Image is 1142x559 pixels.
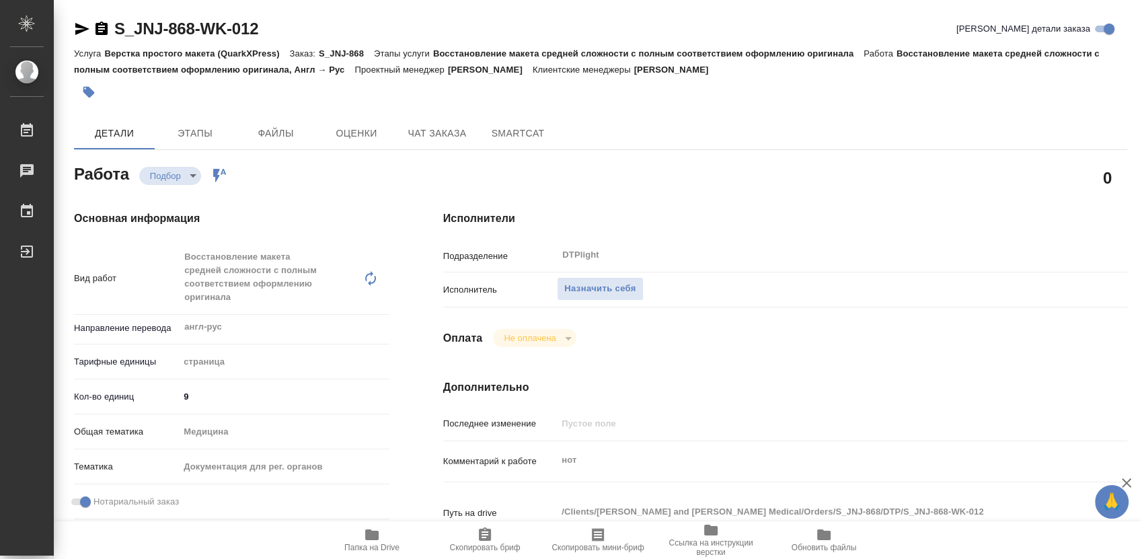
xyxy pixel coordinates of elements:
[104,48,289,59] p: Верстка простого макета (QuarkXPress)
[792,543,857,552] span: Обновить файлы
[74,77,104,107] button: Добавить тэг
[163,125,227,142] span: Этапы
[74,211,389,227] h4: Основная информация
[956,22,1090,36] span: [PERSON_NAME] детали заказа
[344,543,399,552] span: Папка на Drive
[114,20,258,38] a: S_JNJ-868-WK-012
[74,460,179,474] p: Тематика
[243,125,308,142] span: Файлы
[319,48,374,59] p: S_JNJ-868
[443,379,1127,396] h4: Дополнительно
[443,250,558,263] p: Подразделение
[443,211,1127,227] h4: Исполнители
[557,500,1070,523] textarea: /Clients/[PERSON_NAME] and [PERSON_NAME] Medical/Orders/S_JNJ-868/DTP/S_JNJ-868-WK-012
[74,322,179,335] p: Направление перевода
[74,48,104,59] p: Услуга
[74,355,179,369] p: Тарифные единицы
[767,521,880,559] button: Обновить файлы
[74,390,179,404] p: Кол-во единиц
[179,387,389,406] input: ✎ Введи что-нибудь
[443,455,558,468] p: Комментарий к работе
[93,21,110,37] button: Скопировать ссылку
[93,495,179,509] span: Нотариальный заказ
[315,521,428,559] button: Папка на Drive
[374,48,433,59] p: Этапы услуги
[74,21,90,37] button: Скопировать ссылку для ЯМессенджера
[443,283,558,297] p: Исполнитель
[551,543,644,552] span: Скопировать мини-бриф
[405,125,469,142] span: Чат заказа
[443,330,483,346] h4: Оплата
[428,521,541,559] button: Скопировать бриф
[354,65,447,75] p: Проектный менеджер
[557,277,643,301] button: Назначить себя
[448,65,533,75] p: [PERSON_NAME]
[443,507,558,520] p: Путь на drive
[449,543,520,552] span: Скопировать бриф
[179,350,389,373] div: страница
[486,125,550,142] span: SmartCat
[324,125,389,142] span: Оценки
[634,65,719,75] p: [PERSON_NAME]
[74,272,179,285] p: Вид работ
[82,125,147,142] span: Детали
[557,449,1070,472] textarea: нот
[290,48,319,59] p: Заказ:
[864,48,897,59] p: Работа
[1103,166,1112,189] h2: 0
[433,48,864,59] p: Восстановление макета средней сложности с полным соответствием оформлению оригинала
[139,167,201,185] div: Подбор
[493,329,576,347] div: Подбор
[662,538,759,557] span: Ссылка на инструкции верстки
[500,332,560,344] button: Не оплачена
[541,521,654,559] button: Скопировать мини-бриф
[1100,488,1123,516] span: 🙏
[564,281,636,297] span: Назначить себя
[443,417,558,431] p: Последнее изменение
[146,170,185,182] button: Подбор
[179,455,389,478] div: Документация для рег. органов
[179,420,389,443] div: Медицина
[654,521,767,559] button: Ссылка на инструкции верстки
[1095,485,1129,519] button: 🙏
[533,65,634,75] p: Клиентские менеджеры
[74,161,129,185] h2: Работа
[74,425,179,439] p: Общая тематика
[557,414,1070,433] input: Пустое поле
